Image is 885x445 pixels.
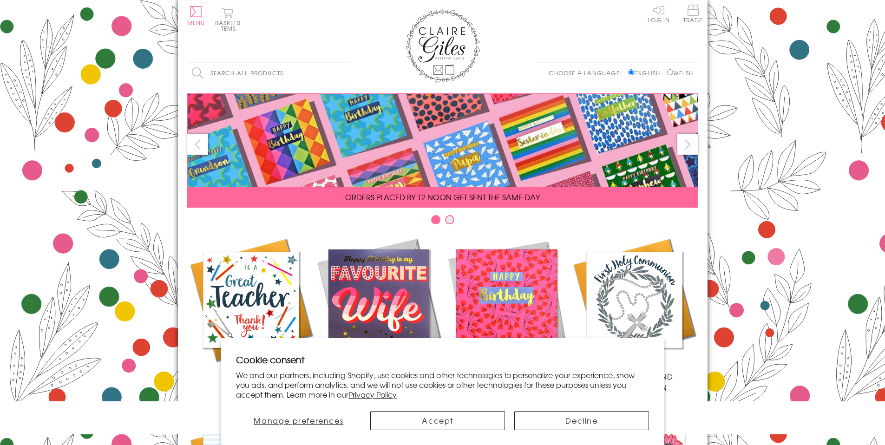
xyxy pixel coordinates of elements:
[443,236,570,382] a: Birthdays
[406,9,480,83] img: Claire Giles Greetings Cards
[667,69,694,77] label: Welsh
[187,63,350,84] input: Search all products
[677,134,698,155] button: next
[345,191,540,203] span: ORDERS PLACED BY 12 NOON GET SENT THE SAME DAY
[315,236,443,382] a: New Releases
[187,215,698,229] div: Carousel Pagination
[431,215,440,224] button: Carousel Page 1 (Current Slide)
[683,5,703,23] span: Trade
[549,69,626,77] p: Choose a language:
[445,215,454,224] button: Carousel Page 2
[648,5,670,23] a: Log In
[187,236,315,382] a: Academic
[570,236,698,393] a: Communion and Confirmation
[236,370,649,399] p: We and our partners, including Shopify, use cookies and other technologies to personalize your ex...
[187,19,205,27] span: Menu
[187,134,208,155] button: prev
[254,415,343,426] span: Manage preferences
[628,69,634,75] input: English
[514,411,649,430] button: Decline
[236,353,649,366] h2: Cookie consent
[370,411,505,430] button: Accept
[341,63,350,84] input: Search
[187,6,205,26] button: Menu
[215,7,241,31] button: Basket0 items
[667,69,673,75] input: Welsh
[348,389,397,400] a: Privacy Policy
[683,5,703,25] a: Trade
[219,19,241,33] span: 0 items
[628,69,665,77] label: English
[236,411,361,430] button: Manage preferences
